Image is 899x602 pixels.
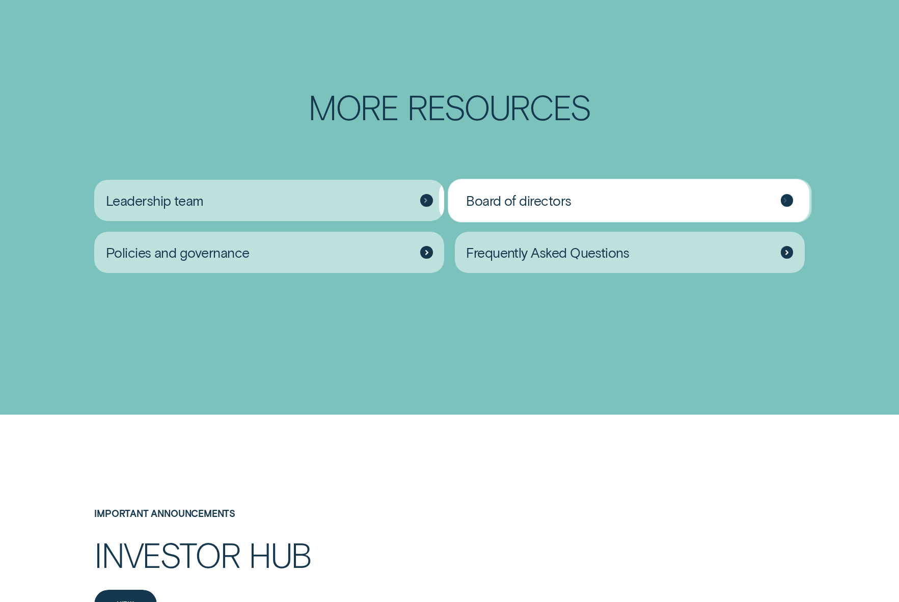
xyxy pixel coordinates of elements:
[455,232,805,273] a: Frequently Asked Questions
[244,90,655,123] h2: More Resources
[94,180,444,222] a: Leadership team
[94,232,444,273] a: Policies and governance
[466,192,571,209] span: Board of directors
[106,244,250,261] span: Policies and governance
[94,538,384,571] h2: Investor Hub
[106,192,204,209] span: Leadership team
[455,180,805,222] a: Board of directors
[94,508,384,519] h4: Important Announcements
[466,244,629,261] span: Frequently Asked Questions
